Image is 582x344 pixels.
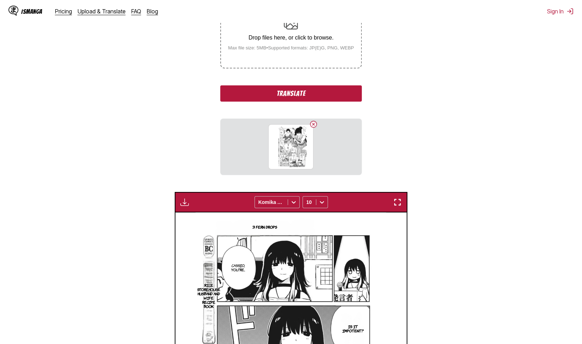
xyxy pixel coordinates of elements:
[547,8,574,15] button: Sign In
[78,8,126,15] a: Upload & Translate
[180,198,189,206] img: Download translated images
[21,8,42,15] div: IsManga
[8,6,18,16] img: IsManga Logo
[336,323,370,334] p: Is it impotent?
[309,120,318,128] button: Delete image
[566,8,574,15] img: Sign out
[251,223,278,230] p: 3 Fern Drops
[230,262,247,273] p: Cassio, you're...
[393,198,402,206] img: Enter fullscreen
[147,8,158,15] a: Blog
[55,8,72,15] a: Pricing
[8,6,55,17] a: IsManga LogoIsManga
[222,35,360,41] p: Drop files here, or click to browse.
[222,45,360,50] small: Max file size: 5MB • Supported formats: JP(E)G, PNG, WEBP
[220,85,361,102] button: Translate
[196,282,222,310] p: Rice Storehouse husband and wife recipe book
[131,8,141,15] a: FAQ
